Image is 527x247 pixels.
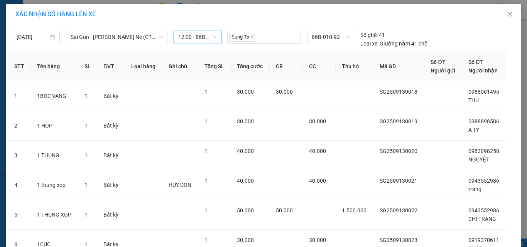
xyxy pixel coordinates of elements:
span: 30.000 [276,89,293,95]
span: 1 [204,118,208,124]
td: Bất kỳ [97,111,125,141]
td: Bất kỳ [97,170,125,200]
span: SG2509130022 [380,207,417,213]
span: 0988898586 [468,118,499,124]
th: Tổng SL [198,52,231,81]
span: 1 [204,89,208,95]
td: 5 [8,200,31,230]
span: Số ĐT [468,59,483,65]
span: 30.000 [237,237,254,243]
span: 0943552986 [468,207,499,213]
span: 30.000 [237,118,254,124]
span: 0983098258 [468,148,499,154]
span: 30.000 [309,237,326,243]
span: SG2509130019 [380,118,417,124]
span: 1 [84,152,88,158]
span: Sung Tx [229,33,255,42]
span: 1 [204,207,208,213]
span: SG2509130023 [380,237,417,243]
span: 1 [84,93,88,99]
td: 3 [8,141,31,170]
td: Bất kỳ [97,200,125,230]
th: CR [270,52,303,81]
td: 1 HOP [31,111,78,141]
span: Loại xe: [360,39,378,48]
span: XÁC NHẬN SỐ HÀNG LÊN XE [15,10,96,18]
span: 1 [204,148,208,154]
span: 1 [204,178,208,184]
span: Sài Gòn - Phan Thiết - Mũi Né (CT Km42) [71,31,163,43]
span: CHI TRANG [468,216,496,222]
span: Người gửi [431,67,455,74]
td: 1 THUNG XOP [31,200,78,230]
th: Thu hộ [336,52,373,81]
td: 1BOC VANG [31,81,78,111]
span: 0919370611 [468,237,499,243]
td: 1 [8,81,31,111]
span: 40.000 [309,148,326,154]
span: 30.000 [237,89,254,95]
td: 1 thung xop [31,170,78,200]
input: 13/09/2025 [17,33,48,41]
span: THU [468,97,479,103]
span: SG2509130020 [380,148,417,154]
span: 86B-010.92 [312,31,350,43]
span: 1.500.000 [342,207,367,213]
th: Tổng cước [231,52,270,81]
th: Tên hàng [31,52,78,81]
span: close [507,11,513,17]
th: Mã GD [373,52,424,81]
span: 40.000 [237,148,254,154]
td: 2 [8,111,31,141]
td: 4 [8,170,31,200]
span: 0943552986 [468,178,499,184]
th: CC [303,52,336,81]
span: 30.000 [309,118,326,124]
span: down [159,35,163,39]
th: STT [8,52,31,81]
span: 50.000 [237,207,254,213]
span: 1 [84,182,88,188]
span: 1 [204,237,208,243]
button: Close [499,4,521,25]
span: HUY DON [169,182,191,188]
span: trang [468,186,481,192]
span: Người nhận [468,67,498,74]
div: Giường nằm 41 chỗ [360,39,427,48]
span: 0988061495 [468,89,499,95]
span: SG2509130018 [380,89,417,95]
th: Ghi chú [162,52,198,81]
span: 1 [84,212,88,218]
span: 1 [84,123,88,129]
span: Số ghế: [360,31,378,39]
td: Bất kỳ [97,81,125,111]
th: Loại hàng [125,52,162,81]
th: ĐVT [97,52,125,81]
div: 41 [360,31,385,39]
span: 40.000 [237,178,254,184]
span: SG2509130021 [380,178,417,184]
span: A TY [468,127,479,133]
span: Số ĐT [431,59,445,65]
td: Bất kỳ [97,141,125,170]
span: NGUYỆT [468,156,489,163]
span: 40.000 [309,178,326,184]
span: 12:00 - 86B-010.92 [178,31,217,43]
td: 1 THUNG [31,141,78,170]
span: 50.000 [276,207,293,213]
th: SL [78,52,97,81]
span: close [250,35,254,39]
